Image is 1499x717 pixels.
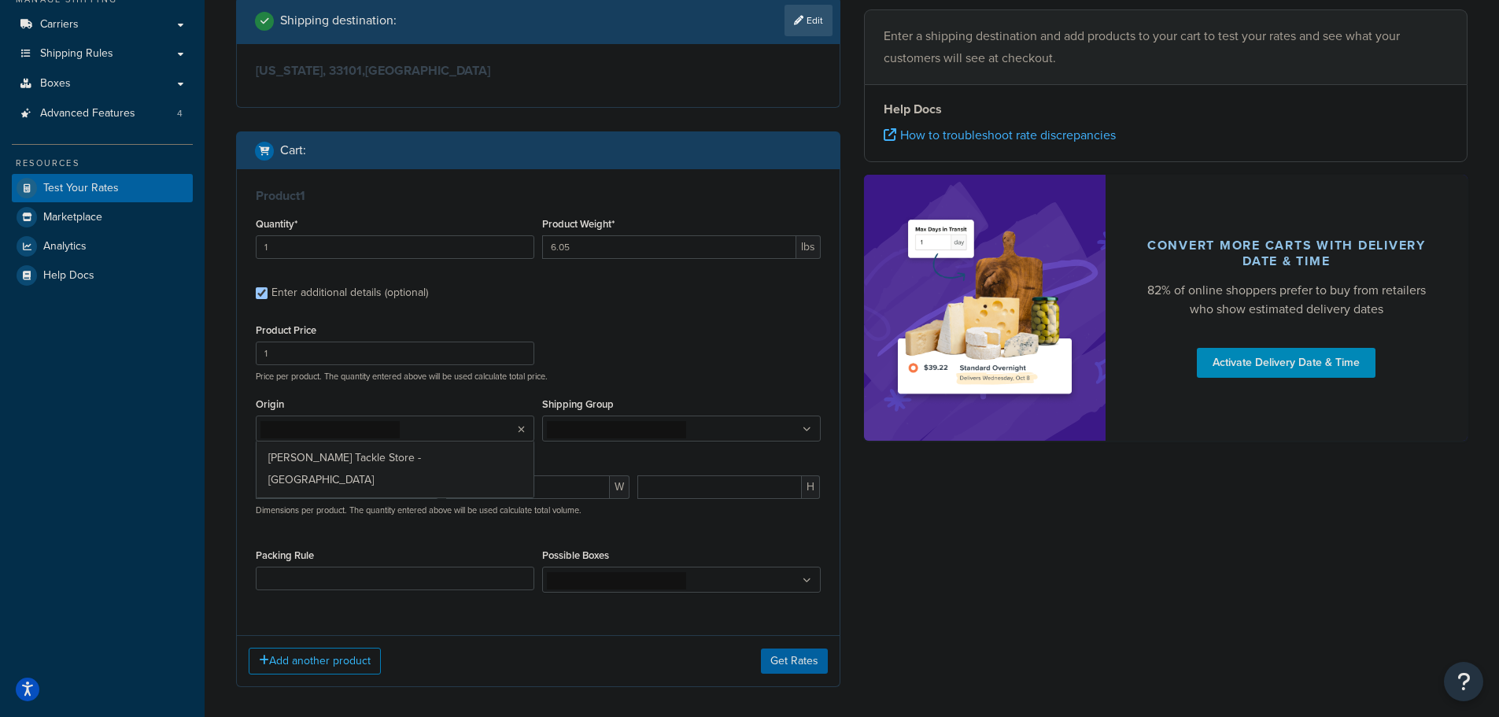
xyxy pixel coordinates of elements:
[46,91,58,104] img: tab_domain_overview_orange.svg
[63,93,141,103] div: Domain Overview
[40,107,135,120] span: Advanced Features
[802,475,820,499] span: H
[1143,238,1431,269] div: Convert more carts with delivery date & time
[256,398,284,410] label: Origin
[43,269,94,283] span: Help Docs
[884,100,1449,119] h4: Help Docs
[252,504,582,516] p: Dimensions per product. The quantity entered above will be used calculate total volume.
[542,235,796,259] input: 0.00
[12,99,193,128] li: Advanced Features
[256,63,821,79] h3: [US_STATE], 33101 , [GEOGRAPHIC_DATA]
[12,69,193,98] a: Boxes
[1143,281,1431,319] div: 82% of online shoppers prefer to buy from retailers who show estimated delivery dates
[256,549,314,561] label: Packing Rule
[256,218,297,230] label: Quantity*
[542,218,615,230] label: Product Weight*
[252,371,825,382] p: Price per product. The quantity entered above will be used calculate total price.
[761,649,828,674] button: Get Rates
[12,203,193,231] a: Marketplace
[888,198,1082,417] img: feature-image-ddt-36eae7f7280da8017bfb280eaccd9c446f90b1fe08728e4019434db127062ab4.png
[884,25,1449,69] p: Enter a shipping destination and add products to your cart to test your rates and see what your c...
[256,287,268,299] input: Enter additional details (optional)
[40,77,71,91] span: Boxes
[271,282,428,304] div: Enter additional details (optional)
[176,93,260,103] div: Keywords by Traffic
[40,18,79,31] span: Carriers
[177,107,183,120] span: 4
[41,41,173,54] div: Domain: [DOMAIN_NAME]
[256,324,316,336] label: Product Price
[610,475,630,499] span: W
[12,10,193,39] a: Carriers
[12,157,193,170] div: Resources
[43,211,102,224] span: Marketplace
[25,41,38,54] img: website_grey.svg
[257,441,534,497] a: [PERSON_NAME] Tackle Store - [GEOGRAPHIC_DATA]
[256,188,821,204] h3: Product 1
[249,648,381,674] button: Add another product
[40,47,113,61] span: Shipping Rules
[1197,348,1375,378] a: Activate Delivery Date & Time
[12,232,193,261] a: Analytics
[159,91,172,104] img: tab_keywords_by_traffic_grey.svg
[12,174,193,202] a: Test Your Rates
[25,25,38,38] img: logo_orange.svg
[12,99,193,128] a: Advanced Features4
[796,235,821,259] span: lbs
[43,240,87,253] span: Analytics
[542,549,609,561] label: Possible Boxes
[256,235,534,259] input: 0
[785,5,833,36] a: Edit
[280,13,397,28] h2: Shipping destination :
[884,126,1116,144] a: How to troubleshoot rate discrepancies
[280,143,306,157] h2: Cart :
[542,398,614,410] label: Shipping Group
[44,25,77,38] div: v 4.0.25
[12,261,193,290] a: Help Docs
[12,39,193,68] a: Shipping Rules
[1444,662,1483,701] button: Open Resource Center
[43,182,119,195] span: Test Your Rates
[268,449,421,488] span: [PERSON_NAME] Tackle Store - [GEOGRAPHIC_DATA]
